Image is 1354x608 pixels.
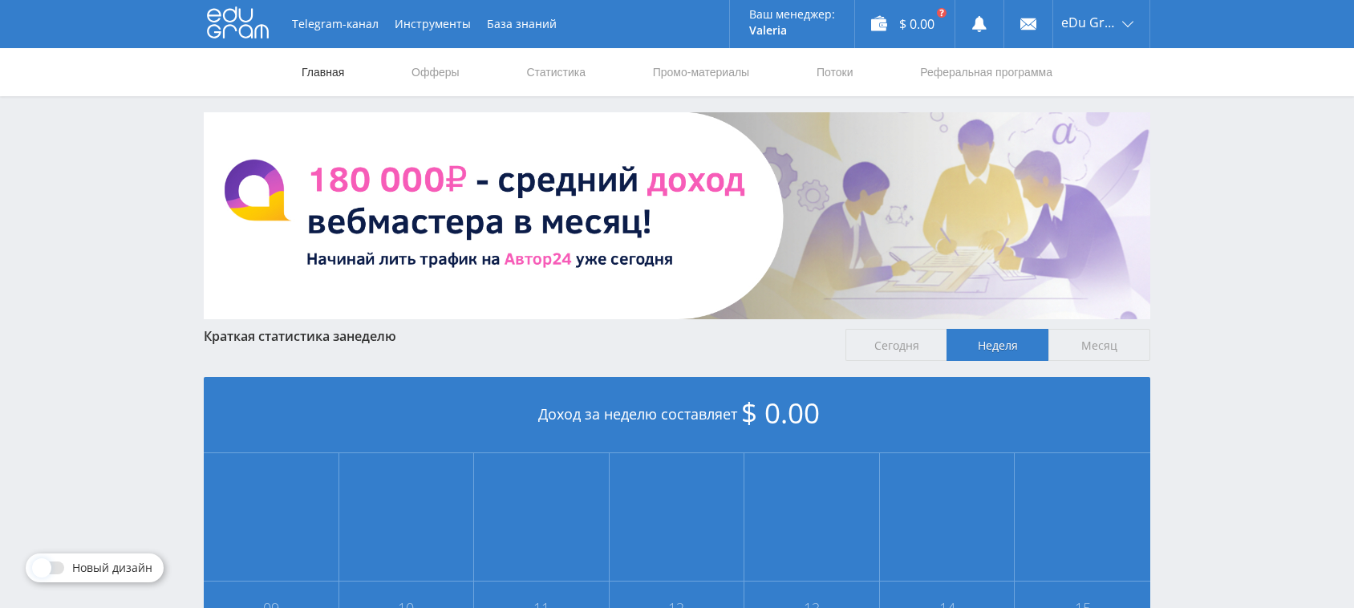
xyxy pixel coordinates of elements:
[749,24,835,37] p: Valeria
[204,377,1150,453] div: Доход за неделю составляет
[525,48,587,96] a: Статистика
[918,48,1054,96] a: Реферальная программа
[1061,16,1117,29] span: eDu Group
[204,329,829,343] div: Краткая статистика за
[947,329,1048,361] span: Неделя
[815,48,855,96] a: Потоки
[300,48,346,96] a: Главная
[72,561,152,574] span: Новый дизайн
[741,394,820,432] span: $ 0.00
[410,48,461,96] a: Офферы
[347,327,396,345] span: неделю
[845,329,947,361] span: Сегодня
[1048,329,1150,361] span: Месяц
[204,112,1150,319] img: BannerAvtor24
[651,48,751,96] a: Промо-материалы
[749,8,835,21] p: Ваш менеджер:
